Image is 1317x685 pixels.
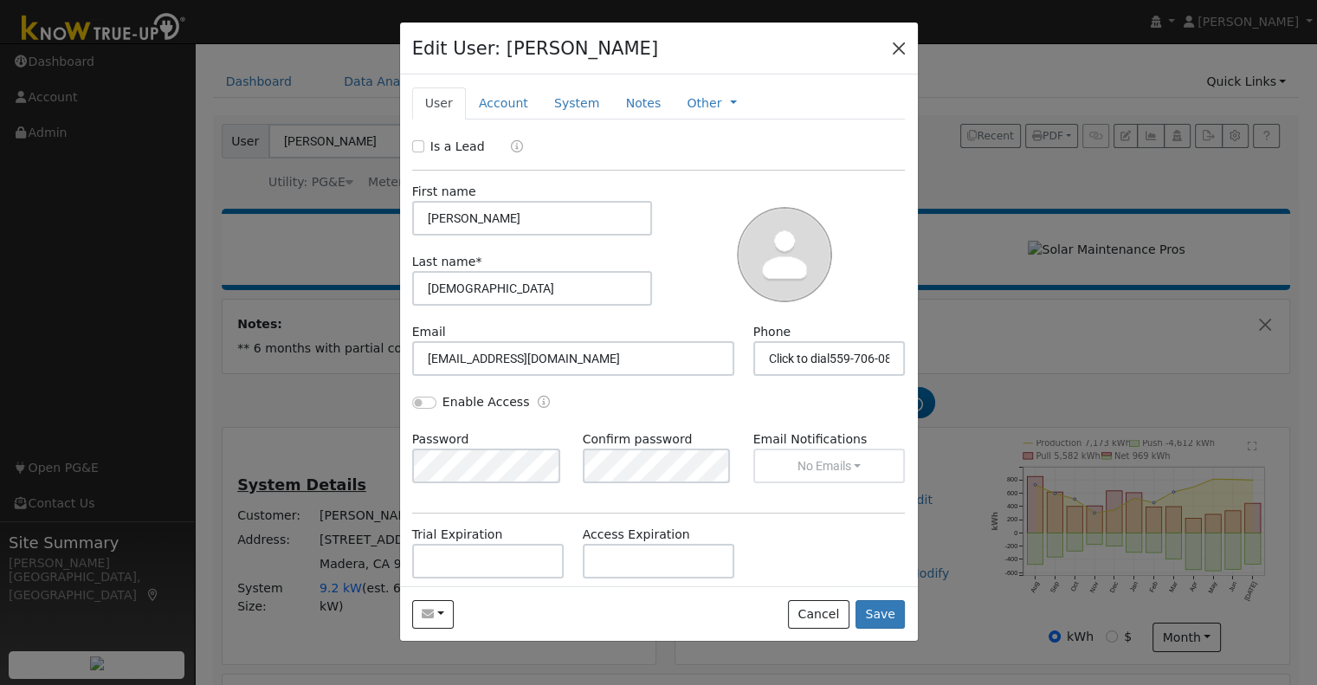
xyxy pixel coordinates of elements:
[583,526,690,544] label: Access Expiration
[788,600,849,630] button: Cancel
[687,94,721,113] a: Other
[753,430,906,449] label: Email Notifications
[412,140,424,152] input: Is a Lead
[753,323,791,341] label: Phone
[412,323,446,341] label: Email
[541,87,613,120] a: System
[412,253,482,271] label: Last name
[412,87,466,120] a: User
[612,87,674,120] a: Notes
[498,138,523,158] a: Lead
[855,600,906,630] button: Save
[475,255,481,268] span: Required
[538,393,550,413] a: Enable Access
[466,87,541,120] a: Account
[412,35,659,62] h4: Edit User: [PERSON_NAME]
[412,430,469,449] label: Password
[412,183,476,201] label: First name
[583,430,693,449] label: Confirm password
[442,393,530,411] label: Enable Access
[412,600,455,630] button: christiansenck@gmail.com
[430,138,485,156] label: Is a Lead
[412,526,503,544] label: Trial Expiration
